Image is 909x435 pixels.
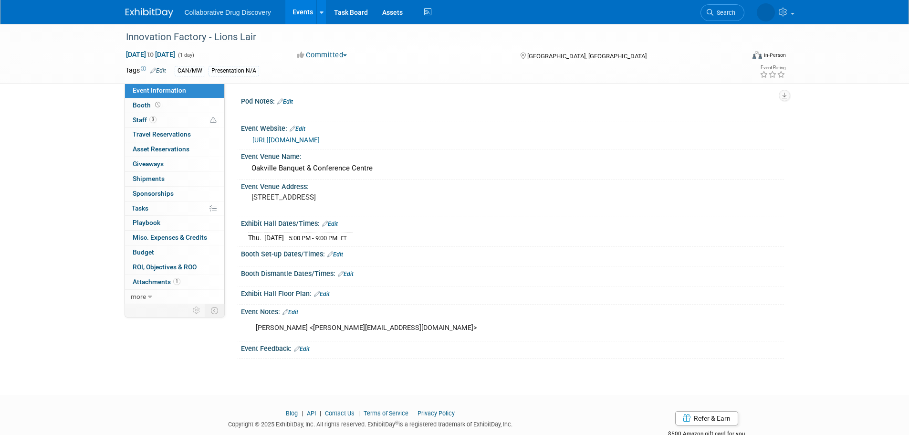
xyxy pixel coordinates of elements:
span: 3 [149,116,157,123]
a: Refer & Earn [675,411,738,425]
a: more [125,290,224,304]
span: 5:00 PM - 9:00 PM [289,234,337,242]
a: Edit [327,251,343,258]
span: Staff [133,116,157,124]
a: Staff3 [125,113,224,127]
a: Edit [294,346,310,352]
div: Event Format [688,50,786,64]
span: Travel Reservations [133,130,191,138]
a: Playbook [125,216,224,230]
div: Oakville Banquet & Conference Centre [248,161,777,176]
span: Event Information [133,86,186,94]
a: Event Information [125,84,224,98]
div: Event Venue Address: [241,180,784,191]
a: Edit [150,67,166,74]
img: ExhibitDay [125,8,173,18]
a: Attachments1 [125,275,224,289]
a: Edit [338,271,354,277]
span: Misc. Expenses & Credits [133,233,207,241]
span: Sponsorships [133,190,174,197]
a: Tasks [125,202,224,216]
div: Booth Dismantle Dates/Times: [241,266,784,279]
div: In-Person [763,52,786,59]
div: Event Website: [241,121,784,134]
a: API [307,410,316,417]
a: Search [700,4,744,21]
span: Asset Reservations [133,145,189,153]
a: Edit [314,291,330,297]
div: Innovation Factory - Lions Lair [123,29,730,46]
a: Edit [277,98,293,105]
a: Giveaways [125,157,224,171]
span: Playbook [133,219,160,226]
td: [DATE] [264,233,284,243]
span: | [299,410,305,417]
td: Toggle Event Tabs [205,304,224,317]
img: Format-Inperson.png [752,51,762,59]
a: Terms of Service [364,410,408,417]
td: Personalize Event Tab Strip [188,304,205,317]
span: [DATE] [DATE] [125,50,176,59]
a: Edit [322,221,338,227]
span: [GEOGRAPHIC_DATA], [GEOGRAPHIC_DATA] [527,53,647,60]
a: Misc. Expenses & Credits [125,231,224,245]
img: Juan Gijzelaar [757,3,775,21]
div: Event Venue Name: [241,149,784,161]
div: [PERSON_NAME] <[PERSON_NAME][EMAIL_ADDRESS][DOMAIN_NAME]> [249,318,679,338]
div: Exhibit Hall Floor Plan: [241,286,784,299]
a: Budget [125,245,224,260]
span: 1 [173,278,180,285]
span: ROI, Objectives & ROO [133,263,197,271]
div: CAN/MW [175,66,205,76]
a: Booth [125,98,224,113]
div: Presentation N/A [209,66,259,76]
pre: [STREET_ADDRESS] [251,193,457,202]
span: Search [713,9,735,16]
div: Booth Set-up Dates/Times: [241,247,784,259]
sup: ® [395,420,398,425]
a: Privacy Policy [418,410,455,417]
div: Pod Notes: [241,94,784,106]
span: more [131,293,146,300]
div: Event Notes: [241,305,784,317]
div: Copyright © 2025 ExhibitDay, Inc. All rights reserved. ExhibitDay is a registered trademark of Ex... [125,418,616,429]
a: Edit [290,126,305,132]
button: Committed [294,50,351,60]
a: Edit [282,309,298,316]
a: Shipments [125,172,224,186]
span: | [317,410,324,417]
a: Travel Reservations [125,127,224,142]
span: Booth [133,101,162,109]
span: to [146,51,155,58]
span: (1 day) [177,52,194,58]
a: ROI, Objectives & ROO [125,260,224,275]
div: Exhibit Hall Dates/Times: [241,216,784,229]
a: Blog [286,410,298,417]
a: Sponsorships [125,187,224,201]
span: ET [341,235,347,242]
a: Contact Us [325,410,355,417]
div: Event Feedback: [241,341,784,354]
div: Event Rating [760,65,785,70]
span: Booth not reserved yet [153,101,162,108]
span: Potential Scheduling Conflict -- at least one attendee is tagged in another overlapping event. [210,116,217,125]
span: Shipments [133,175,165,182]
span: Budget [133,248,154,256]
a: Asset Reservations [125,142,224,157]
span: Collaborative Drug Discovery [185,9,271,16]
span: Tasks [132,204,148,212]
span: | [356,410,362,417]
span: | [410,410,416,417]
span: Attachments [133,278,180,286]
td: Thu. [248,233,264,243]
a: [URL][DOMAIN_NAME] [252,136,320,144]
td: Tags [125,65,166,76]
span: Giveaways [133,160,164,168]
